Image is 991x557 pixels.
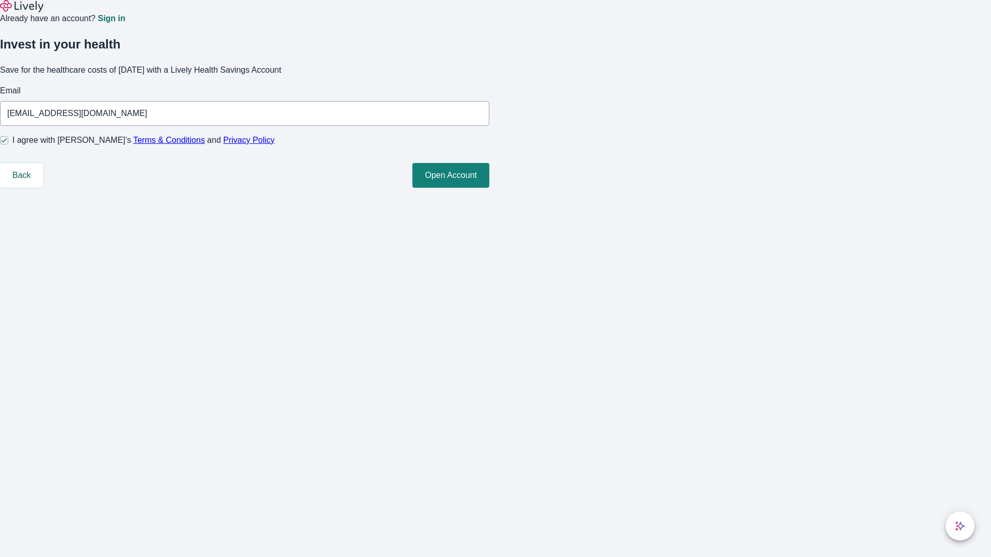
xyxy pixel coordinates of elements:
button: chat [946,512,974,540]
svg: Lively AI Assistant [955,521,965,531]
a: Sign in [98,14,125,23]
a: Terms & Conditions [133,136,205,144]
button: Open Account [412,163,489,188]
a: Privacy Policy [223,136,275,144]
span: I agree with [PERSON_NAME]’s and [12,134,275,146]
